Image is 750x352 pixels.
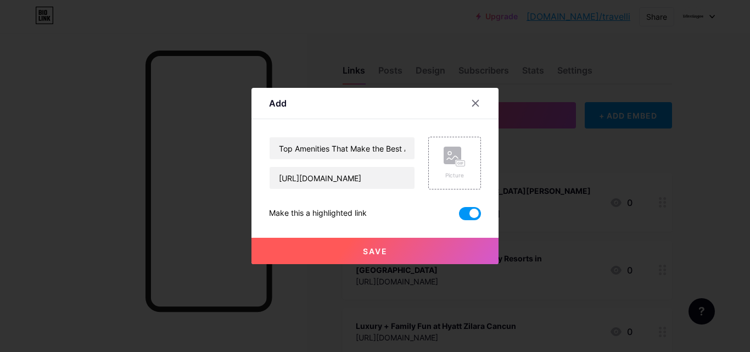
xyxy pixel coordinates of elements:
[251,238,499,264] button: Save
[444,171,466,180] div: Picture
[363,247,388,256] span: Save
[270,167,415,189] input: URL
[269,207,367,220] div: Make this a highlighted link
[269,97,287,110] div: Add
[270,137,415,159] input: Title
